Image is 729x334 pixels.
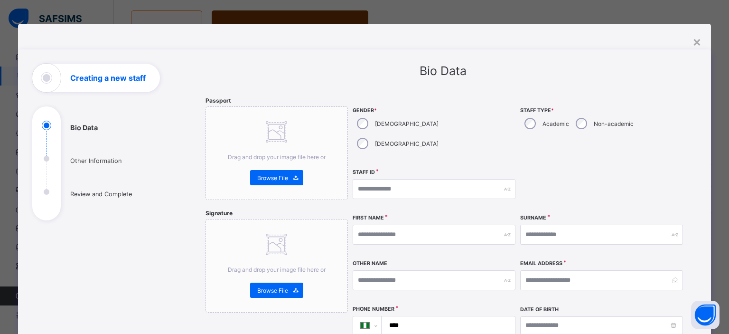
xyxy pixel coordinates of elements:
[70,74,146,82] h1: Creating a new staff
[353,215,384,221] label: First Name
[206,97,231,104] span: Passport
[692,33,701,49] div: ×
[228,153,326,161] span: Drag and drop your image file here or
[206,219,348,313] div: Drag and drop your image file here orBrowse File
[375,120,439,127] label: [DEMOGRAPHIC_DATA]
[257,174,288,181] span: Browse File
[520,306,559,313] label: Date of Birth
[420,64,467,78] span: Bio Data
[520,107,683,114] span: Staff Type
[228,266,326,273] span: Drag and drop your image file here or
[206,210,233,217] span: Signature
[353,107,515,114] span: Gender
[520,260,562,267] label: Email Address
[520,215,546,221] label: Surname
[257,287,288,294] span: Browse File
[542,120,569,127] label: Academic
[691,301,720,329] button: Open asap
[375,140,439,147] label: [DEMOGRAPHIC_DATA]
[353,260,387,267] label: Other Name
[353,169,375,175] label: Staff ID
[206,106,348,200] div: Drag and drop your image file here orBrowse File
[353,306,394,312] label: Phone Number
[594,120,634,127] label: Non-academic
